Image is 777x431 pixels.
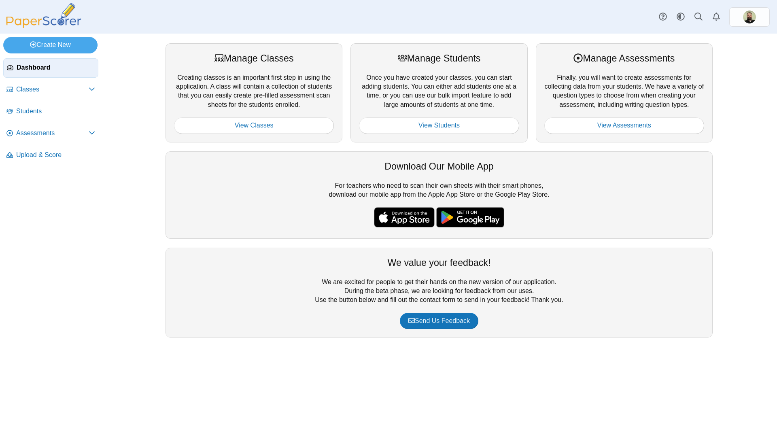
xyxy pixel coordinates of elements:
[3,3,84,28] img: PaperScorer
[707,8,725,26] a: Alerts
[166,248,713,338] div: We are excited for people to get their hands on the new version of our application. During the be...
[729,7,770,27] a: ps.IbYvzNdzldgWHYXo
[174,117,334,134] a: View Classes
[174,256,704,269] div: We value your feedback!
[350,43,527,142] div: Once you have created your classes, you can start adding students. You can either add students on...
[16,129,89,138] span: Assessments
[544,117,704,134] a: View Assessments
[3,37,98,53] a: Create New
[166,151,713,239] div: For teachers who need to scan their own sheets with their smart phones, download our mobile app f...
[3,22,84,29] a: PaperScorer
[374,207,435,227] img: apple-store-badge.svg
[166,43,342,142] div: Creating classes is an important first step in using the application. A class will contain a coll...
[743,11,756,23] img: ps.IbYvzNdzldgWHYXo
[536,43,713,142] div: Finally, you will want to create assessments for collecting data from your students. We have a va...
[359,117,519,134] a: View Students
[3,80,98,100] a: Classes
[16,85,89,94] span: Classes
[3,124,98,143] a: Assessments
[174,160,704,173] div: Download Our Mobile App
[3,102,98,121] a: Students
[544,52,704,65] div: Manage Assessments
[16,107,95,116] span: Students
[436,207,504,227] img: google-play-badge.png
[408,317,470,324] span: Send Us Feedback
[174,52,334,65] div: Manage Classes
[3,58,98,78] a: Dashboard
[359,52,519,65] div: Manage Students
[17,63,95,72] span: Dashboard
[743,11,756,23] span: Zachary Butte - MRH Faculty
[16,151,95,159] span: Upload & Score
[400,313,478,329] a: Send Us Feedback
[3,146,98,165] a: Upload & Score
